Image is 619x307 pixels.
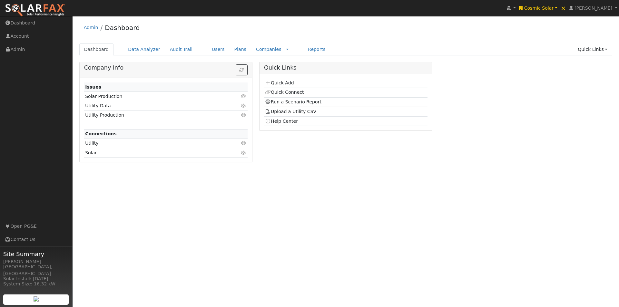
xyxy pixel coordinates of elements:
[84,148,221,158] td: Solar
[241,103,247,108] i: Click to view
[3,281,69,287] div: System Size: 16.32 kW
[165,43,197,55] a: Audit Trail
[84,110,221,120] td: Utility Production
[265,119,298,124] a: Help Center
[5,4,65,17] img: SolarFax
[265,90,304,95] a: Quick Connect
[303,43,330,55] a: Reports
[34,296,39,302] img: retrieve
[84,64,248,71] h5: Company Info
[573,43,612,55] a: Quick Links
[84,92,221,101] td: Solar Production
[84,101,221,110] td: Utility Data
[79,43,114,55] a: Dashboard
[123,43,165,55] a: Data Analyzer
[105,24,140,32] a: Dashboard
[265,99,321,104] a: Run a Scenario Report
[84,139,221,148] td: Utility
[3,258,69,265] div: [PERSON_NAME]
[3,275,69,282] div: Solar Install: [DATE]
[230,43,251,55] a: Plans
[85,131,117,136] strong: Connections
[561,4,566,12] span: ×
[85,84,101,90] strong: Issues
[524,5,554,11] span: Cosmic Solar
[3,250,69,258] span: Site Summary
[241,141,247,145] i: Click to view
[575,5,612,11] span: [PERSON_NAME]
[256,47,281,52] a: Companies
[241,113,247,117] i: Click to view
[84,25,98,30] a: Admin
[265,109,316,114] a: Upload a Utility CSV
[241,94,247,99] i: Click to view
[207,43,230,55] a: Users
[264,64,427,71] h5: Quick Links
[265,80,294,85] a: Quick Add
[3,264,69,277] div: [GEOGRAPHIC_DATA], [GEOGRAPHIC_DATA]
[241,150,247,155] i: Click to view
